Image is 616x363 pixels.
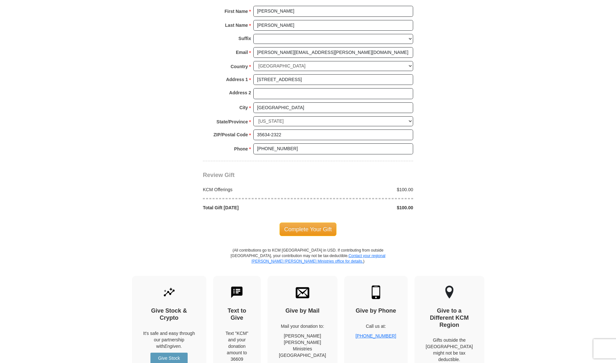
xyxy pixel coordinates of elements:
[356,333,396,338] a: [PHONE_NUMBER]
[279,333,326,358] p: [PERSON_NAME] [PERSON_NAME] Ministries [GEOGRAPHIC_DATA]
[308,204,417,211] div: $100.00
[214,130,248,139] strong: ZIP/Postal Code
[296,285,309,299] img: envelope.svg
[279,323,326,329] p: Mail your donation to:
[225,21,248,30] strong: Last Name
[356,307,396,315] h4: Give by Phone
[225,307,250,321] h4: Text to Give
[238,34,251,43] strong: Suffix
[369,285,383,299] img: mobile.svg
[356,323,396,329] p: Call us at:
[225,7,248,16] strong: First Name
[426,307,473,328] h4: Give to a Different KCM Region
[445,285,454,299] img: other-region
[216,117,248,126] strong: State/Province
[236,48,248,57] strong: Email
[143,330,195,349] p: It's safe and easy through our partnership with
[230,285,244,299] img: text-to-give.svg
[308,186,417,193] div: $100.00
[279,307,326,315] h4: Give by Mail
[225,330,250,362] div: Text "KCM" and your donation amount to 36609
[239,103,248,112] strong: City
[162,285,176,299] img: give-by-stock.svg
[164,344,182,349] i: Engiven.
[426,337,473,363] p: Gifts outside the [GEOGRAPHIC_DATA] might not be tax deductible.
[229,88,251,97] strong: Address 2
[203,172,235,178] span: Review Gift
[230,248,386,276] p: (All contributions go to KCM [GEOGRAPHIC_DATA] in USD. If contributing from outside [GEOGRAPHIC_D...
[200,204,308,211] div: Total Gift [DATE]
[280,223,337,236] span: Complete Your Gift
[200,186,308,193] div: KCM Offerings
[231,62,248,71] strong: Country
[234,144,248,153] strong: Phone
[226,75,248,84] strong: Address 1
[143,307,195,321] h4: Give Stock & Crypto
